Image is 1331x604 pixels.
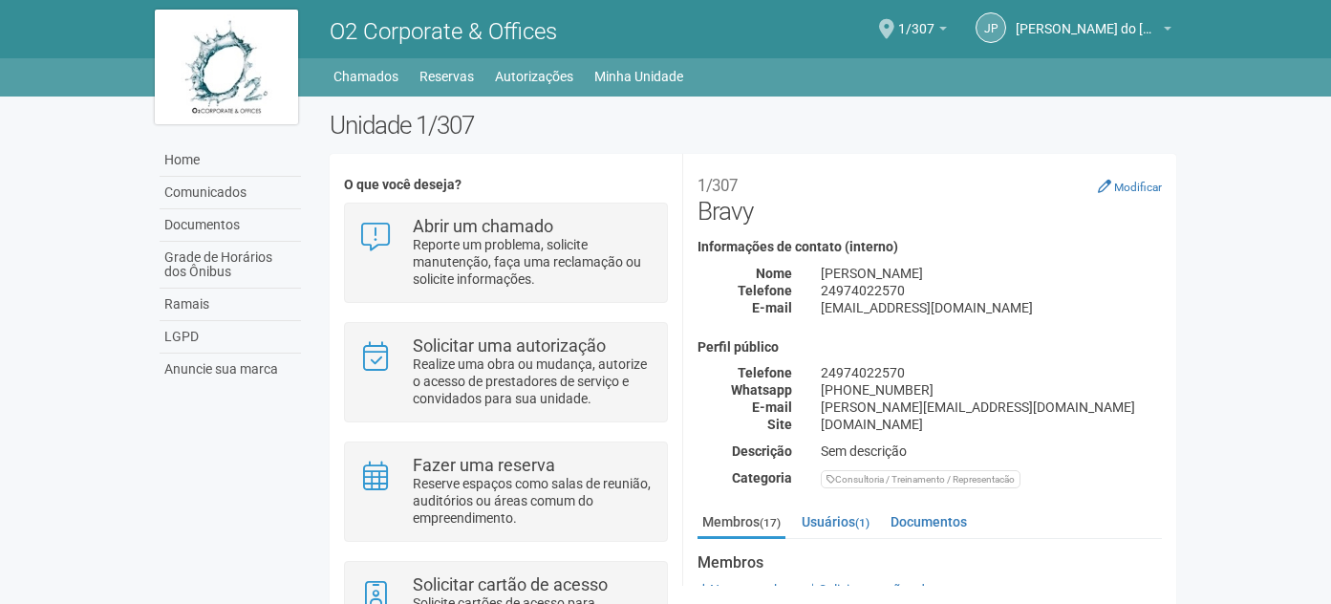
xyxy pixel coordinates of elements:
div: 24974022570 [806,282,1176,299]
a: Grade de Horários dos Ônibus [160,242,301,289]
strong: Fazer uma reserva [413,455,555,475]
strong: Solicitar cartão de acesso [413,574,608,594]
span: João Pedro do Nascimento [1016,3,1159,36]
a: Ramais [160,289,301,321]
a: Documentos [160,209,301,242]
a: Usuários(1) [797,507,874,536]
h4: Informações de contato (interno) [698,240,1162,254]
a: Anuncie sua marca [160,354,301,385]
strong: Site [767,417,792,432]
strong: Categoria [732,470,792,485]
p: Realize uma obra ou mudança, autorize o acesso de prestadores de serviço e convidados para sua un... [413,356,653,407]
a: [PERSON_NAME] do [PERSON_NAME] [1016,24,1171,39]
div: [DOMAIN_NAME] [806,416,1176,433]
small: Modificar [1114,181,1162,194]
a: Solicitar cartões de acesso [806,582,977,597]
strong: E-mail [752,300,792,315]
small: (17) [760,516,781,529]
div: [PERSON_NAME] [806,265,1176,282]
a: Chamados [333,63,398,90]
div: [PHONE_NUMBER] [806,381,1176,399]
h4: O que você deseja? [344,178,668,192]
a: Home [160,144,301,177]
a: Membros(17) [698,507,785,539]
span: 1/307 [898,3,934,36]
span: O2 Corporate & Offices [330,18,557,45]
strong: Membros [698,554,1162,572]
a: Minha Unidade [594,63,683,90]
h4: Perfil público [698,340,1162,355]
strong: Descrição [732,443,792,459]
a: 1/307 [898,24,947,39]
small: 1/307 [698,176,738,195]
a: Comunicados [160,177,301,209]
div: 24974022570 [806,364,1176,381]
a: Fazer uma reserva Reserve espaços como salas de reunião, auditórios ou áreas comum do empreendime... [359,457,653,527]
a: Documentos [886,507,972,536]
strong: Solicitar uma autorização [413,335,606,356]
a: JP [976,12,1006,43]
a: Abrir um chamado Reporte um problema, solicite manutenção, faça uma reclamação ou solicite inform... [359,218,653,288]
img: logo.jpg [155,10,298,124]
strong: E-mail [752,399,792,415]
strong: Whatsapp [731,382,792,398]
p: Reserve espaços como salas de reunião, auditórios ou áreas comum do empreendimento. [413,475,653,527]
div: Sem descrição [806,442,1176,460]
a: Novo membro [698,582,794,597]
a: Reservas [419,63,474,90]
h2: Bravy [698,168,1162,226]
strong: Telefone [738,365,792,380]
strong: Nome [756,266,792,281]
a: Modificar [1098,179,1162,194]
a: Autorizações [495,63,573,90]
div: [PERSON_NAME][EMAIL_ADDRESS][DOMAIN_NAME] [806,399,1176,416]
strong: Abrir um chamado [413,216,553,236]
div: Consultoria / Treinamento / Representacão [821,470,1020,488]
strong: Telefone [738,283,792,298]
a: Solicitar uma autorização Realize uma obra ou mudança, autorize o acesso de prestadores de serviç... [359,337,653,407]
p: Reporte um problema, solicite manutenção, faça uma reclamação ou solicite informações. [413,236,653,288]
div: [EMAIL_ADDRESS][DOMAIN_NAME] [806,299,1176,316]
a: LGPD [160,321,301,354]
small: (1) [855,516,869,529]
h2: Unidade 1/307 [330,111,1177,140]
